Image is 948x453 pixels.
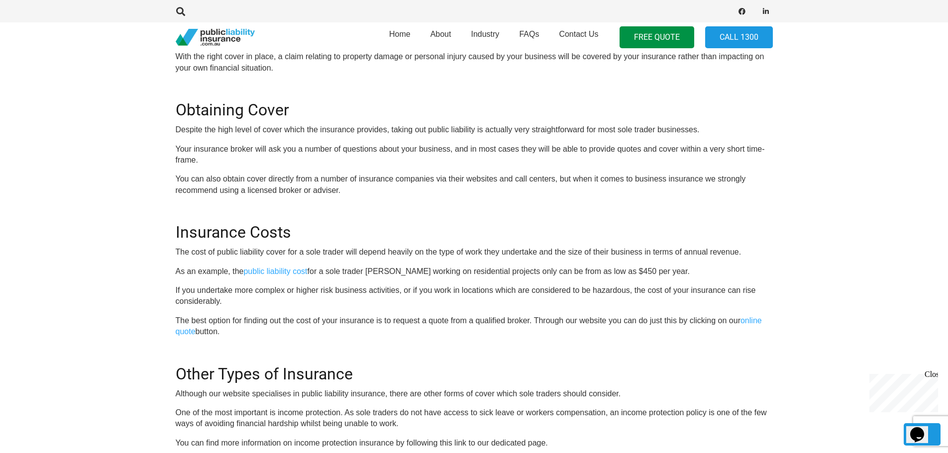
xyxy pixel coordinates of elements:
p: The cost of public liability cover for a sole trader will depend heavily on the type of work they... [176,247,773,258]
p: You can also obtain cover directly from a number of insurance companies via their websites and ca... [176,174,773,196]
a: LinkedIn [759,4,773,18]
span: Industry [471,30,499,38]
p: If you undertake more complex or higher risk business activities, or if you work in locations whi... [176,285,773,307]
a: Contact Us [549,19,608,55]
div: Chat live with an agent now!Close [4,4,69,72]
a: Home [379,19,421,55]
span: About [430,30,451,38]
span: Home [389,30,411,38]
a: public liability cost [243,267,307,275]
a: online quote [176,316,762,336]
a: Industry [461,19,509,55]
p: You can find more information on income protection insurance by following this link to our dedica... [176,438,773,449]
a: Facebook [735,4,749,18]
span: Contact Us [559,30,598,38]
h2: Insurance Costs [176,211,773,242]
p: Your insurance broker will ask you a number of questions about your business, and in most cases t... [176,144,773,166]
a: Call 1300 [705,26,773,49]
p: With the right cover in place, a claim relating to property damage or personal injury caused by y... [176,51,773,74]
span: FAQs [519,30,539,38]
a: pli_logotransparent [176,29,255,46]
a: FAQs [509,19,549,55]
iframe: chat widget [865,370,938,412]
p: One of the most important is income protection. As sole traders do not have access to sick leave ... [176,407,773,430]
a: FREE QUOTE [620,26,694,49]
p: Despite the high level of cover which the insurance provides, taking out public liability is actu... [176,124,773,135]
p: The best option for finding out the cost of your insurance is to request a quote from a qualified... [176,315,773,338]
h2: Other Types of Insurance [176,353,773,383]
h2: Obtaining Cover [176,89,773,119]
a: Search [171,7,191,16]
p: Although our website specialises in public liability insurance, there are other forms of cover wh... [176,388,773,399]
iframe: chat widget [906,413,938,443]
p: As an example, the for a sole trader [PERSON_NAME] working on residential projects only can be fr... [176,266,773,277]
a: Back to top [904,423,941,446]
a: About [421,19,461,55]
